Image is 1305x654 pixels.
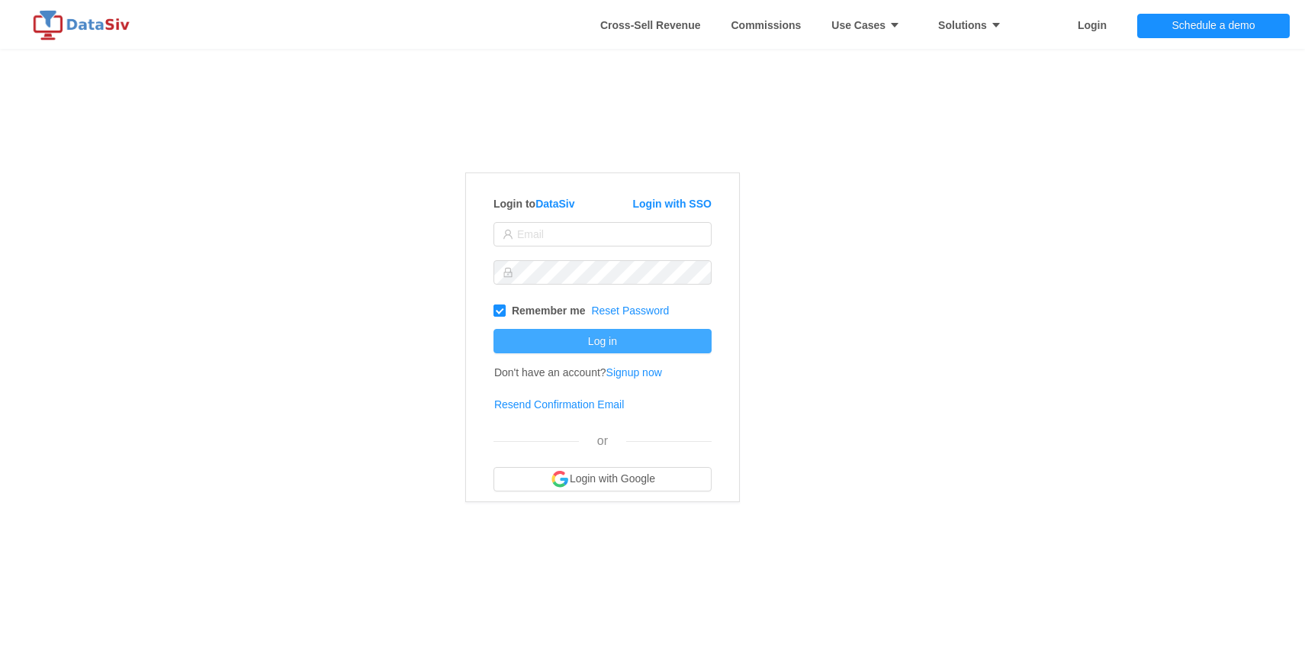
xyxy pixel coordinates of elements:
[494,398,624,411] a: Resend Confirmation Email
[831,19,908,31] strong: Use Cases
[606,366,662,379] a: Signup now
[31,10,137,40] img: logo
[493,356,663,388] td: Don't have an account?
[512,304,586,317] strong: Remember me
[503,229,513,240] i: icon: user
[633,198,712,210] a: Login with SSO
[597,434,608,447] span: or
[591,304,669,317] a: Reset Password
[938,19,1009,31] strong: Solutions
[1078,2,1107,48] a: Login
[493,329,712,353] button: Log in
[1137,14,1290,38] button: Schedule a demo
[987,20,1001,31] i: icon: caret-down
[493,222,712,246] input: Email
[503,267,513,278] i: icon: lock
[493,467,712,491] button: Login with Google
[493,198,575,210] strong: Login to
[600,2,701,48] a: Whitespace
[731,2,801,48] a: Commissions
[535,198,574,210] a: DataSiv
[886,20,900,31] i: icon: caret-down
